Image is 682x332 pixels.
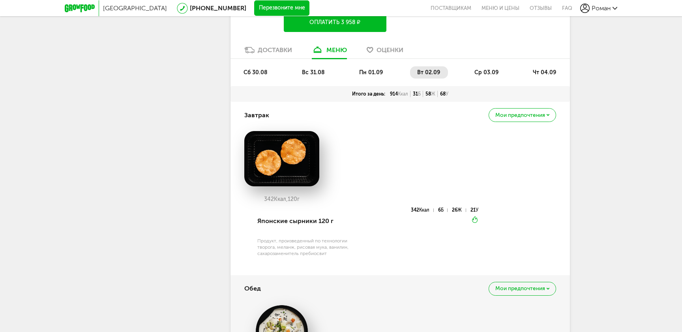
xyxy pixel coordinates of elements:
div: меню [326,46,347,54]
span: Оценки [377,46,403,54]
div: 58 [423,91,438,97]
span: ср 03.09 [474,69,498,76]
div: Итого за день: [350,91,388,97]
a: меню [308,46,351,58]
div: 68 [438,91,451,97]
span: Ккал [398,91,408,97]
span: Ж [457,207,462,213]
span: [GEOGRAPHIC_DATA] [103,4,167,12]
div: 342 [411,208,433,212]
div: Доставки [258,46,292,54]
span: Ккал [419,207,429,213]
span: Роман [592,4,611,12]
div: 21 [470,208,478,212]
span: вт 02.09 [417,69,440,76]
span: Б [418,91,421,97]
div: Японские сырники 120 г [257,208,367,234]
span: сб 30.08 [244,69,268,76]
span: У [476,207,478,213]
span: Б [441,207,444,213]
div: 914 [388,91,410,97]
h4: Обед [244,281,261,296]
a: Доставки [240,46,296,58]
div: Продукт, произведенный по технологии творога, меланж, рисовая мука, ванилин, сахарозаменитель пре... [257,238,367,257]
span: г [297,196,300,203]
span: Ккал, [274,196,288,203]
div: 31 [410,91,423,97]
span: вс 31.08 [302,69,325,76]
a: [PHONE_NUMBER] [190,4,246,12]
span: Мои предпочтения [495,113,545,118]
div: 342 120 [244,196,319,203]
button: Перезвоните мне [254,0,309,16]
span: Мои предпочтения [495,286,545,291]
span: У [446,91,448,97]
span: пн 01.09 [359,69,383,76]
button: Оплатить 3 958 ₽ [284,13,386,32]
h4: Завтрак [244,108,269,123]
span: Ж [431,91,435,97]
a: Оценки [363,46,407,58]
span: чт 04.09 [533,69,556,76]
img: big_3aXi29Lgv0jOAm9d.png [244,131,319,186]
div: 26 [452,208,466,212]
div: 6 [438,208,448,212]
